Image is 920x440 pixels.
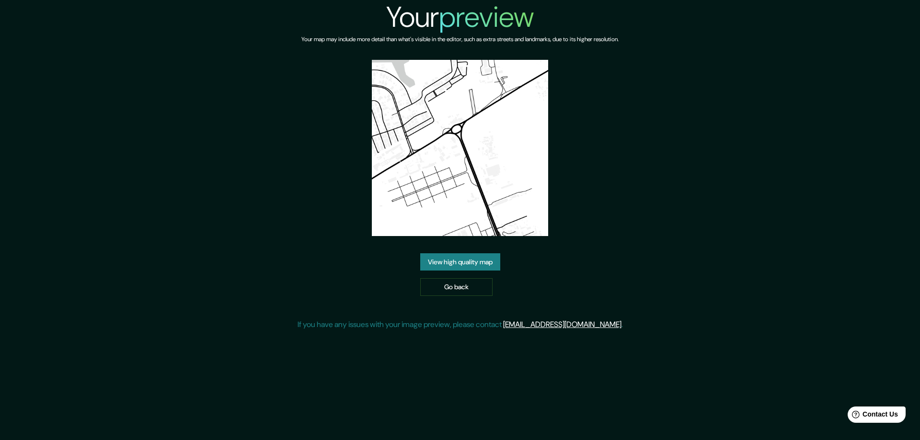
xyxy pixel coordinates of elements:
[372,60,548,236] img: created-map-preview
[420,278,493,296] a: Go back
[420,253,500,271] a: View high quality map
[835,403,909,429] iframe: Help widget launcher
[301,34,619,45] h6: Your map may include more detail than what's visible in the editor, such as extra streets and lan...
[503,319,621,329] a: [EMAIL_ADDRESS][DOMAIN_NAME]
[298,319,623,330] p: If you have any issues with your image preview, please contact .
